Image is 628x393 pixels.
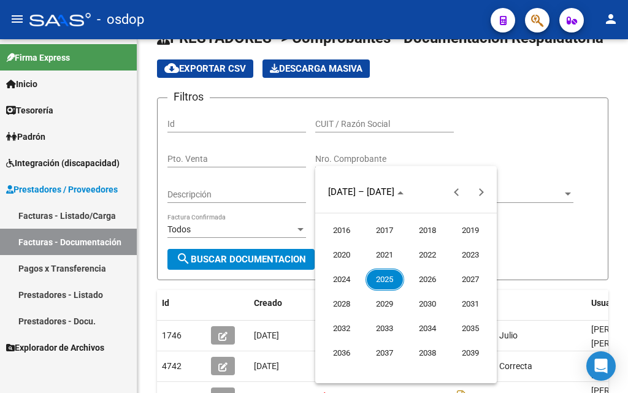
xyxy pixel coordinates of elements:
span: 2030 [408,293,447,315]
span: 2039 [451,342,490,364]
span: 2020 [323,244,361,266]
button: Previous 24 years [445,180,469,204]
button: 2024 [320,267,363,292]
button: 2038 [406,341,449,365]
button: 2035 [449,316,492,341]
span: 2037 [366,342,404,364]
span: 2036 [323,342,361,364]
button: 2017 [363,218,406,243]
button: 2031 [449,292,492,316]
span: 2034 [408,318,447,340]
span: 2027 [451,269,490,291]
button: 2037 [363,341,406,365]
button: 2022 [406,243,449,267]
button: 2029 [363,292,406,316]
span: 2016 [323,219,361,242]
span: 2025 [366,269,404,291]
span: 2024 [323,269,361,291]
button: 2025 [363,267,406,292]
span: 2031 [451,293,490,315]
span: 2019 [451,219,490,242]
button: 2027 [449,267,492,292]
button: 2036 [320,341,363,365]
button: 2020 [320,243,363,267]
button: 2032 [320,316,363,341]
span: 2022 [408,244,447,266]
div: Open Intercom Messenger [586,351,616,381]
button: 2028 [320,292,363,316]
span: 2026 [408,269,447,291]
span: 2028 [323,293,361,315]
span: 2032 [323,318,361,340]
span: 2033 [366,318,404,340]
button: 2034 [406,316,449,341]
button: 2039 [449,341,492,365]
span: 2021 [366,244,404,266]
span: [DATE] – [DATE] [328,186,394,197]
span: 2035 [451,318,490,340]
span: 2017 [366,219,404,242]
button: Choose date [323,181,408,203]
button: 2030 [406,292,449,316]
button: 2023 [449,243,492,267]
button: 2021 [363,243,406,267]
button: 2033 [363,316,406,341]
button: 2026 [406,267,449,292]
span: 2023 [451,244,490,266]
button: 2018 [406,218,449,243]
button: 2016 [320,218,363,243]
button: Next 24 years [469,180,494,204]
span: 2018 [408,219,447,242]
span: 2029 [366,293,404,315]
button: 2019 [449,218,492,243]
span: 2038 [408,342,447,364]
